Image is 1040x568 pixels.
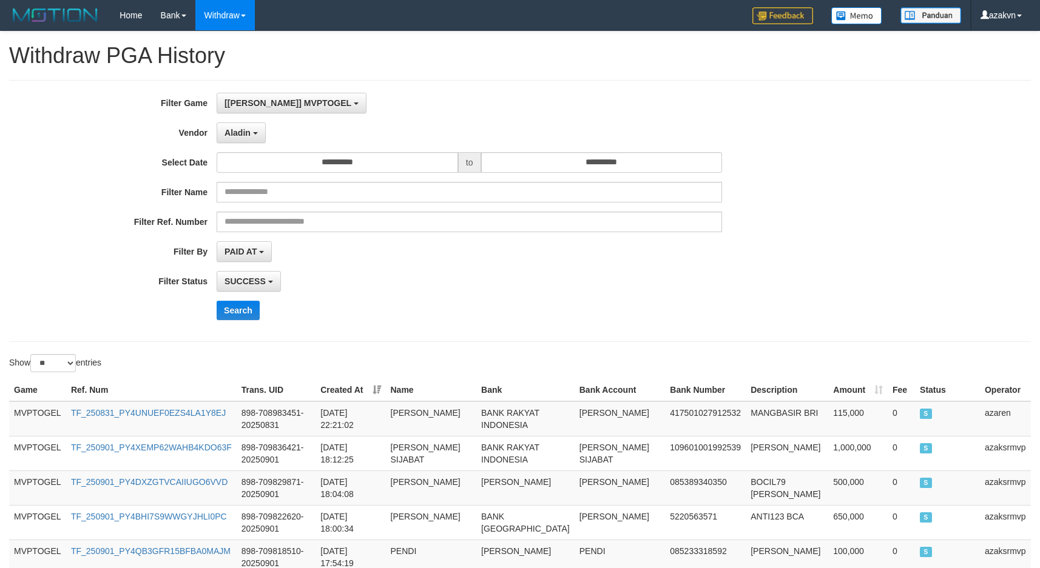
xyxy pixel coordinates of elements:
td: MVPTOGEL [9,436,66,470]
td: 0 [888,401,915,436]
td: azaksrmvp [980,505,1031,540]
th: Ref. Num [66,379,237,401]
img: Feedback.jpg [752,7,813,24]
td: [PERSON_NAME] [386,470,477,505]
span: SUCCESS [920,443,932,453]
button: SUCCESS [217,271,281,292]
span: SUCCESS [920,409,932,419]
td: 0 [888,470,915,505]
td: [PERSON_NAME] [575,470,666,505]
span: [[PERSON_NAME]] MVPTOGEL [225,98,351,108]
span: Aladin [225,128,251,138]
td: [PERSON_NAME] SIJABAT [575,436,666,470]
td: 1,000,000 [828,436,888,470]
button: Search [217,301,260,320]
td: 500,000 [828,470,888,505]
button: PAID AT [217,241,272,262]
td: azaksrmvp [980,436,1031,470]
th: Game [9,379,66,401]
td: [PERSON_NAME] [575,505,666,540]
td: BANK RAKYAT INDONESIA [476,401,575,436]
th: Description [746,379,828,401]
td: [PERSON_NAME] [746,436,828,470]
span: SUCCESS [920,547,932,557]
label: Show entries [9,354,101,372]
img: MOTION_logo.png [9,6,101,24]
td: [DATE] 22:21:02 [316,401,385,436]
th: Trans. UID [237,379,316,401]
button: [[PERSON_NAME]] MVPTOGEL [217,93,366,113]
td: [PERSON_NAME] [386,505,477,540]
td: [PERSON_NAME] SIJABAT [386,436,477,470]
th: Bank Number [665,379,746,401]
td: MVPTOGEL [9,401,66,436]
td: 085389340350 [665,470,746,505]
th: Name [386,379,477,401]
td: azaren [980,401,1031,436]
a: TF_250901_PY4QB3GFR15BFBA0MAJM [71,546,231,556]
span: PAID AT [225,247,257,256]
td: 898-709822620-20250901 [237,505,316,540]
select: Showentries [30,354,76,372]
td: [DATE] 18:04:08 [316,470,385,505]
td: [PERSON_NAME] [476,470,575,505]
h1: Withdraw PGA History [9,44,1031,68]
span: SUCCESS [225,276,266,286]
td: [PERSON_NAME] [386,401,477,436]
a: TF_250901_PY4XEMP62WAHB4KDO63F [71,443,232,452]
td: 898-709829871-20250901 [237,470,316,505]
th: Amount: activate to sort column ascending [828,379,888,401]
td: [PERSON_NAME] [575,401,666,436]
td: [DATE] 18:00:34 [316,505,385,540]
td: [DATE] 18:12:25 [316,436,385,470]
td: 0 [888,505,915,540]
span: SUCCESS [920,478,932,488]
td: azaksrmvp [980,470,1031,505]
td: ANTI123 BCA [746,505,828,540]
td: MANGBASIR BRI [746,401,828,436]
a: TF_250901_PY4DXZGTVCAIIUGO6VVD [71,477,228,487]
td: MVPTOGEL [9,505,66,540]
td: 898-709836421-20250901 [237,436,316,470]
td: 417501027912532 [665,401,746,436]
td: 0 [888,436,915,470]
td: 115,000 [828,401,888,436]
th: Status [915,379,980,401]
td: 109601001992539 [665,436,746,470]
th: Fee [888,379,915,401]
a: TF_250831_PY4UNUEF0EZS4LA1Y8EJ [71,408,226,418]
th: Operator [980,379,1031,401]
span: SUCCESS [920,512,932,523]
span: to [458,152,481,173]
th: Created At: activate to sort column ascending [316,379,385,401]
td: 650,000 [828,505,888,540]
th: Bank [476,379,575,401]
button: Aladin [217,122,266,143]
a: TF_250901_PY4BHI7S9WWGYJHLI0PC [71,512,227,521]
img: panduan.png [900,7,961,24]
td: BOCIL79 [PERSON_NAME] [746,470,828,505]
td: MVPTOGEL [9,470,66,505]
td: 5220563571 [665,505,746,540]
th: Bank Account [575,379,666,401]
td: 898-708983451-20250831 [237,401,316,436]
img: Button%20Memo.svg [831,7,882,24]
td: BANK RAKYAT INDONESIA [476,436,575,470]
td: BANK [GEOGRAPHIC_DATA] [476,505,575,540]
